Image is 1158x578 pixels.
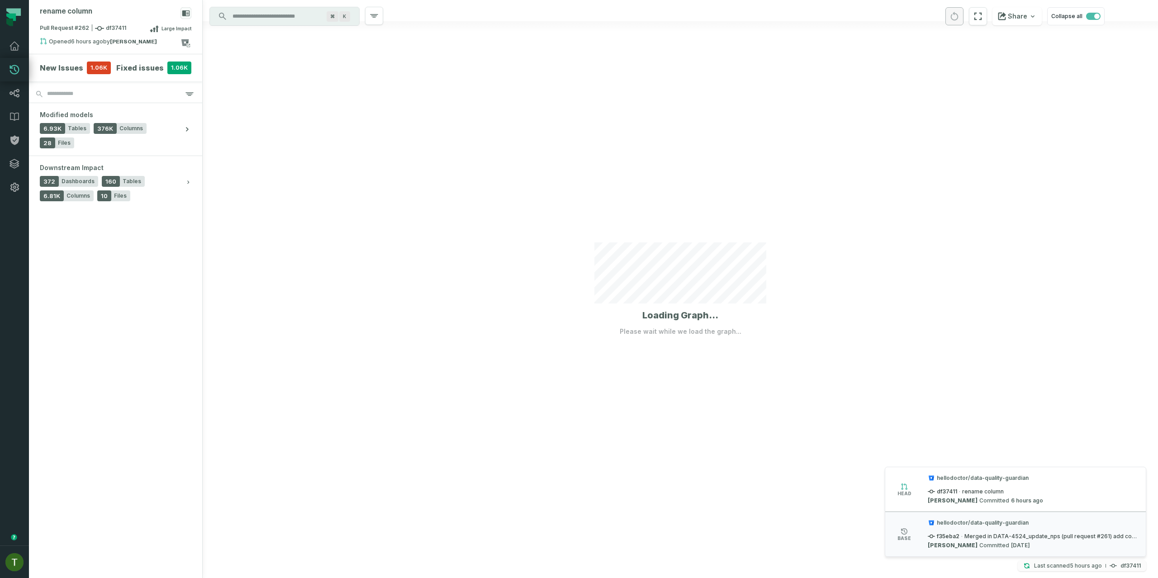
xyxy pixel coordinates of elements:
[327,11,338,22] span: Press ⌘ + K to focus the search bar
[339,11,350,22] span: Press ⌘ + K to focus the search bar
[897,536,911,540] span: base
[1034,561,1102,570] p: Last scanned
[40,62,83,73] h4: New Issues
[928,542,1030,549] p: Committed
[87,62,111,74] span: 1.06K
[40,24,126,33] span: Pull Request #262 df37411
[642,309,718,322] h1: Loading Graph...
[620,327,741,336] p: Please wait while we load the graph...
[40,190,64,201] span: 6.81K
[161,25,191,32] span: Large Impact
[1011,542,1030,549] relative-time: Aug 31, 2025, 4:31 PM GMT+3
[180,38,191,48] a: View on bitbucket
[167,62,191,74] span: 1.06K
[10,533,18,541] div: Tooltip anchor
[962,488,1004,495] span: rename column
[58,139,71,147] span: Files
[897,491,911,496] span: head
[40,110,93,119] span: Modified models
[961,533,963,540] span: ·
[1018,560,1146,571] button: Last scanned[DATE] 11:26:58 AMdf37411
[928,474,1138,482] span: hellodoctor/data-quality-guardian
[5,553,24,571] img: avatar of Tomer Galun
[1011,497,1043,504] relative-time: Sep 1, 2025, 10:41 AM GMT+3
[102,176,120,187] span: 160
[1047,7,1105,25] button: Collapse all
[29,156,202,208] button: Downstream Impact372Dashboards160Tables6.81KColumns10Files
[40,7,92,16] div: rename column
[40,137,55,148] span: 28
[928,497,978,504] a: [PERSON_NAME]
[40,163,104,172] span: Downstream Impact
[123,178,141,185] span: Tables
[1070,562,1102,569] relative-time: Sep 1, 2025, 11:26 AM GMT+3
[116,62,164,73] h4: Fixed issues
[62,178,95,185] span: Dashboards
[928,519,1138,526] span: hellodoctor/data-quality-guardian
[40,123,65,134] span: 6.93K
[928,497,1043,504] p: Committed
[110,39,157,44] strong: Yaniv Bordeynik (Yaniv Bordeynik)
[928,542,978,549] a: [PERSON_NAME]
[40,62,191,74] button: New Issues1.06KFixed issues1.06K
[40,38,180,48] div: Opened by
[959,488,960,495] span: ·
[964,533,1138,540] span: Merged in DATA-4524_update_nps (pull request #261) add column * add column Approved-by: Tal Tilayov
[1120,563,1141,569] h4: df37411
[114,192,127,199] span: Files
[992,7,1042,25] button: Share
[97,190,111,201] span: 10
[119,125,143,132] span: Columns
[29,103,202,156] button: Modified models6.93KTables376KColumns28Files
[68,125,86,132] span: Tables
[40,176,59,187] span: 372
[71,38,103,45] relative-time: Sep 1, 2025, 10:41 AM GMT+3
[66,192,90,199] span: Columns
[94,123,117,134] span: 376K
[928,488,957,495] span: df37411
[928,533,959,540] span: f35eba2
